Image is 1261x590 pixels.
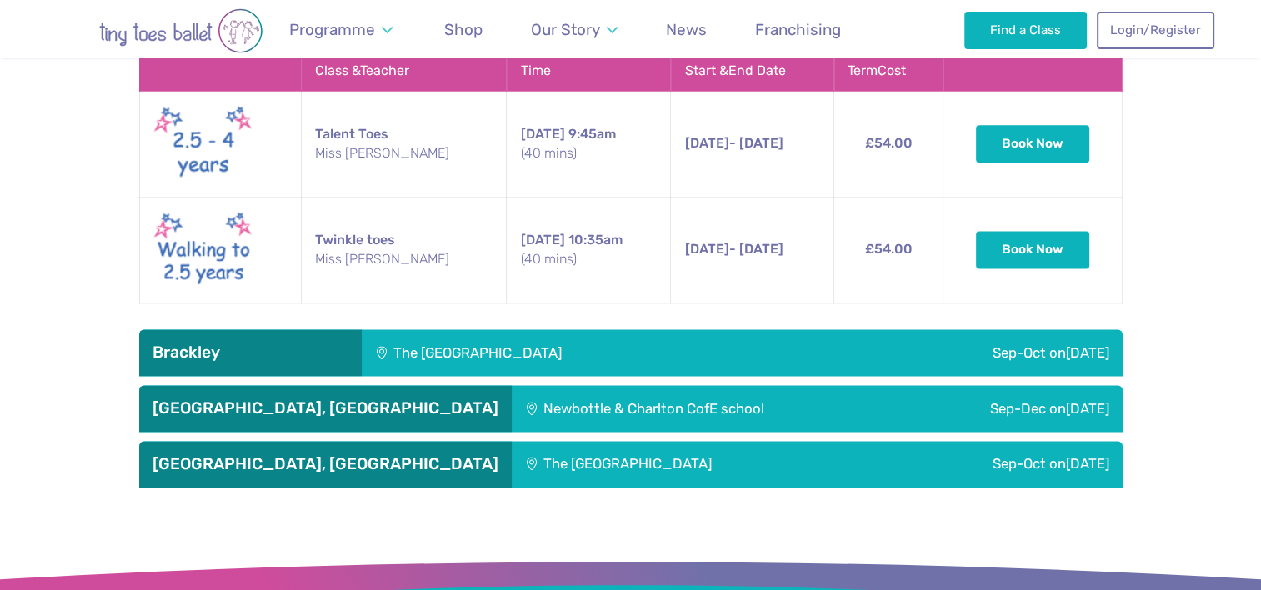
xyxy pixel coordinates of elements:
h3: Brackley [153,342,348,362]
span: [DATE] [1066,400,1109,417]
button: Book Now [976,125,1089,162]
img: Talent toes New (May 2025) [153,102,253,187]
td: £54.00 [834,91,943,197]
span: Our Story [531,20,600,39]
td: 9:45am [507,91,671,197]
div: Sep-Dec on [906,385,1122,432]
span: [DATE] [684,135,728,151]
a: Our Story [523,10,625,49]
div: Newbottle & Charlton CofE school [512,385,907,432]
span: [DATE] [1066,344,1109,361]
span: News [666,20,707,39]
small: Miss [PERSON_NAME] [315,250,493,268]
a: Shop [437,10,491,49]
td: 10:35am [507,197,671,302]
a: Programme [282,10,401,49]
th: Term Cost [834,52,943,91]
span: - [DATE] [684,135,783,151]
a: Find a Class [964,12,1087,48]
h3: [GEOGRAPHIC_DATA], [GEOGRAPHIC_DATA] [153,398,498,418]
img: tiny toes ballet [48,8,314,53]
span: [DATE] [684,241,728,257]
div: The [GEOGRAPHIC_DATA] [362,329,818,376]
img: Walking to Twinkle New (May 2025) [153,207,253,292]
th: Start & End Date [671,52,834,91]
td: £54.00 [834,197,943,302]
small: (40 mins) [520,250,657,268]
td: Twinkle toes [301,197,507,302]
span: Programme [289,20,375,39]
a: Login/Register [1097,12,1213,48]
small: (40 mins) [520,144,657,162]
div: The [GEOGRAPHIC_DATA] [512,441,878,487]
a: News [658,10,715,49]
span: [DATE] [1066,455,1109,472]
span: Shop [444,20,483,39]
td: Talent Toes [301,91,507,197]
h3: [GEOGRAPHIC_DATA], [GEOGRAPHIC_DATA] [153,454,498,474]
small: Miss [PERSON_NAME] [315,144,493,162]
span: [DATE] [520,232,564,247]
th: Class & Teacher [301,52,507,91]
span: Franchising [755,20,841,39]
span: [DATE] [520,126,564,142]
span: - [DATE] [684,241,783,257]
th: Time [507,52,671,91]
div: Sep-Oct on [817,329,1122,376]
div: Sep-Oct on [877,441,1122,487]
a: Franchising [748,10,849,49]
button: Book Now [976,231,1089,267]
